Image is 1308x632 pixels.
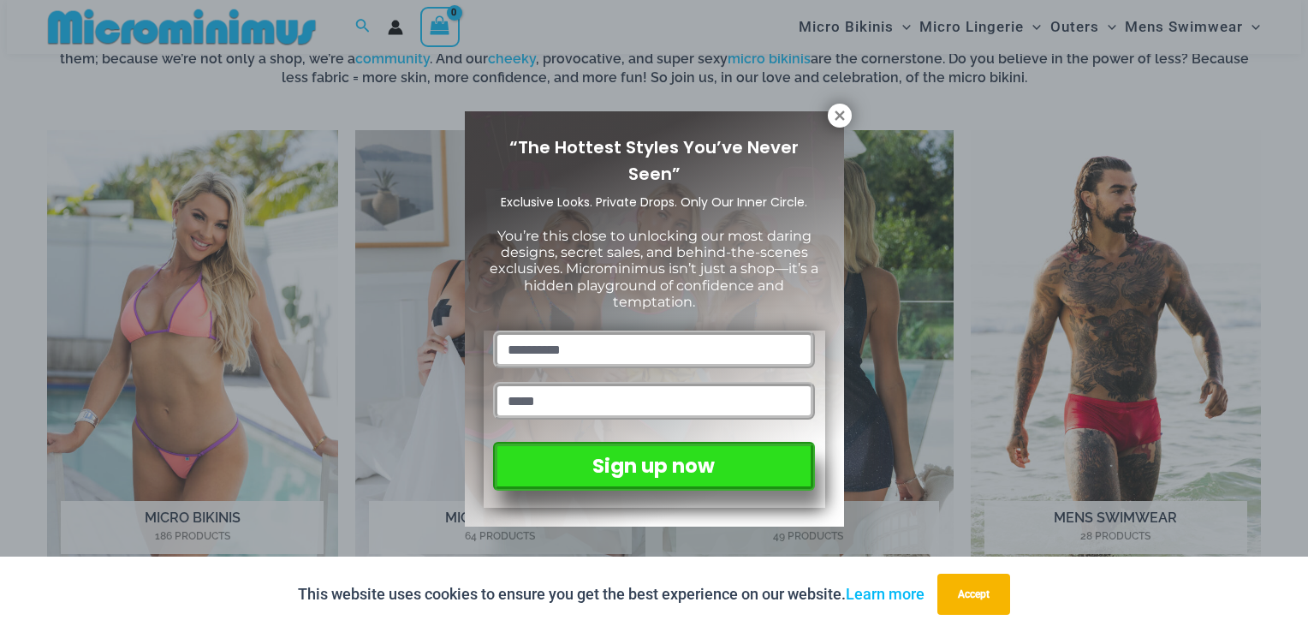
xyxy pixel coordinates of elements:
button: Accept [937,574,1010,615]
p: This website uses cookies to ensure you get the best experience on our website. [298,581,925,607]
a: Learn more [846,585,925,603]
span: Exclusive Looks. Private Drops. Only Our Inner Circle. [501,194,807,211]
button: Sign up now [493,442,814,491]
button: Close [828,104,852,128]
span: “The Hottest Styles You’ve Never Seen” [509,135,799,186]
span: You’re this close to unlocking our most daring designs, secret sales, and behind-the-scenes exclu... [490,228,818,310]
